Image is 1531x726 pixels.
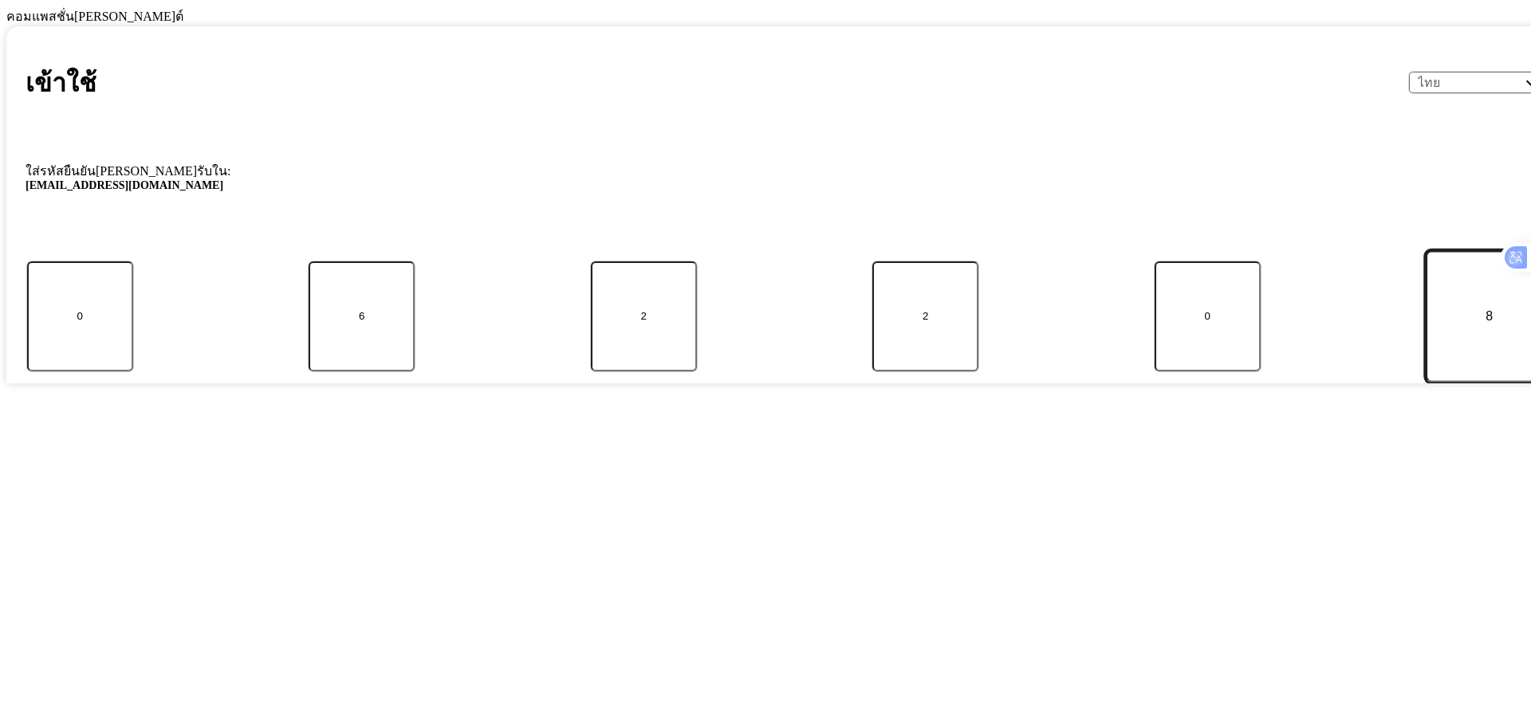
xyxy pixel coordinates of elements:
input: รหัส [872,261,978,371]
h1: เข้าใช้ [26,62,96,103]
input: รหัส [309,261,415,371]
input: รหัส [1155,261,1261,371]
input: รหัส [591,261,697,371]
div: คอมแพสชั่น[PERSON_NAME]ต์ [6,6,1525,26]
input: รหัส [27,261,133,371]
